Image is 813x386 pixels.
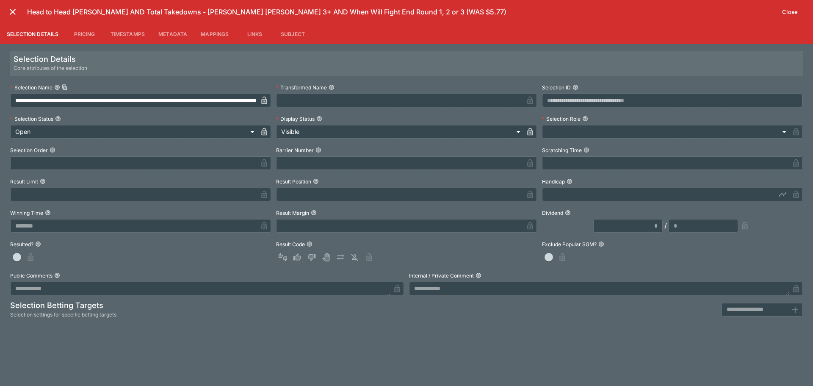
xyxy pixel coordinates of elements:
p: Result Margin [276,209,309,217]
button: Selection NameCopy To Clipboard [54,84,60,90]
p: Selection Role [542,115,581,122]
button: Pricing [66,24,104,44]
button: Result Limit [40,178,46,184]
p: Handicap [542,178,565,185]
div: Open [10,125,257,139]
button: Handicap [567,178,572,184]
button: Winning Time [45,210,51,216]
button: Subject [274,24,312,44]
button: Dividend [565,210,571,216]
p: Public Comments [10,272,53,279]
h6: Head to Head [PERSON_NAME] AND Total Takedowns - [PERSON_NAME] [PERSON_NAME] 3+ AND When Will Fig... [27,8,777,17]
button: Eliminated In Play [348,250,362,264]
p: Selection Status [10,115,53,122]
button: Mappings [194,24,235,44]
p: Transformed Name [276,84,327,91]
p: Result Limit [10,178,38,185]
button: Display Status [316,116,322,122]
p: Resulted? [10,241,33,248]
button: Links [235,24,274,44]
button: Transformed Name [329,84,335,90]
button: Push [334,250,347,264]
p: Selection Order [10,147,48,154]
p: Dividend [542,209,563,217]
div: Visible [276,125,523,139]
button: Result Code [307,241,312,247]
button: Selection Status [55,116,61,122]
button: Copy To Clipboard [62,84,68,90]
p: Winning Time [10,209,43,217]
p: Selection Name [10,84,53,91]
button: Close [777,5,803,19]
p: Selection ID [542,84,571,91]
button: Metadata [152,24,194,44]
button: Exclude Popular SGM? [598,241,604,247]
button: Public Comments [54,272,60,278]
button: Scratching Time [583,147,589,153]
button: Timestamps [104,24,152,44]
button: Selection Order [50,147,55,153]
h5: Selection Betting Targets [10,300,116,310]
p: Barrier Number [276,147,314,154]
p: Result Code [276,241,305,248]
button: Internal / Private Comment [476,272,481,278]
button: Win [290,250,304,264]
button: Resulted? [35,241,41,247]
button: Result Position [313,178,319,184]
button: Not Set [276,250,290,264]
button: Void [319,250,333,264]
p: Exclude Popular SGM? [542,241,597,248]
span: Core attributes of the selection [14,64,87,72]
p: Display Status [276,115,315,122]
p: Result Position [276,178,311,185]
button: Selection ID [572,84,578,90]
button: Lose [305,250,318,264]
div: / [664,221,667,231]
button: Selection Role [582,116,588,122]
button: Result Margin [311,210,317,216]
p: Scratching Time [542,147,582,154]
p: Internal / Private Comment [409,272,474,279]
span: Selection settings for specific betting targets [10,311,116,319]
button: Barrier Number [315,147,321,153]
button: close [5,4,20,19]
h5: Selection Details [14,54,87,64]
